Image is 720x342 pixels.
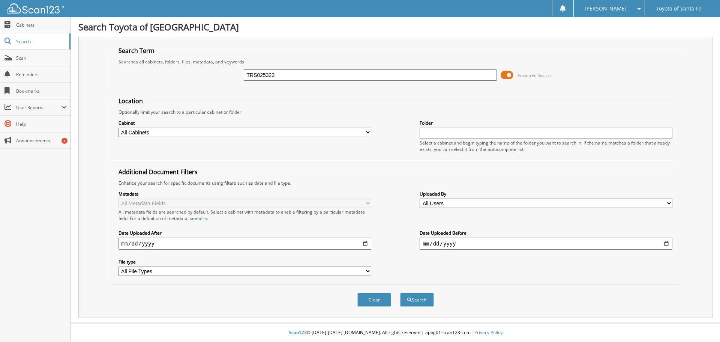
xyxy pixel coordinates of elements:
[118,230,371,236] label: Date Uploaded After
[585,6,627,11] span: [PERSON_NAME]
[115,180,676,186] div: Enhance your search for specific documents using filters such as date and file type.
[656,6,702,11] span: Toyota of Santa Fe
[115,168,201,176] legend: Additional Document Filters
[115,109,676,115] div: Optionally limit your search to a particular cabinet or folder
[118,191,371,197] label: Metadata
[420,140,672,152] div: Select a cabinet and begin typing the name of the folder you want to search in. If the name match...
[474,329,502,336] a: Privacy Policy
[16,137,67,144] span: Announcements
[16,71,67,78] span: Reminders
[118,238,371,250] input: start
[16,88,67,94] span: Bookmarks
[420,230,672,236] label: Date Uploaded Before
[118,209,371,221] div: All metadata fields are searched by default. Select a cabinet with metadata to enable filtering b...
[16,104,61,111] span: User Reports
[61,138,67,144] div: 1
[16,22,67,28] span: Cabinets
[115,47,158,55] legend: Search Term
[517,72,551,78] span: Advanced Search
[78,21,712,33] h1: Search Toyota of [GEOGRAPHIC_DATA]
[118,120,371,126] label: Cabinet
[115,97,147,105] legend: Location
[420,120,672,126] label: Folder
[289,329,307,336] span: Scan123
[16,55,67,61] span: Scan
[420,238,672,250] input: end
[118,259,371,265] label: File type
[16,121,67,127] span: Help
[7,3,64,14] img: scan123-logo-white.svg
[420,191,672,197] label: Uploaded By
[71,324,720,342] div: © [DATE]-[DATE] [DOMAIN_NAME]. All rights reserved | appg01-scan123-com |
[400,293,434,307] button: Search
[357,293,391,307] button: Clear
[197,215,207,221] a: here
[115,59,676,65] div: Searches all cabinets, folders, files, metadata, and keywords
[16,38,66,45] span: Search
